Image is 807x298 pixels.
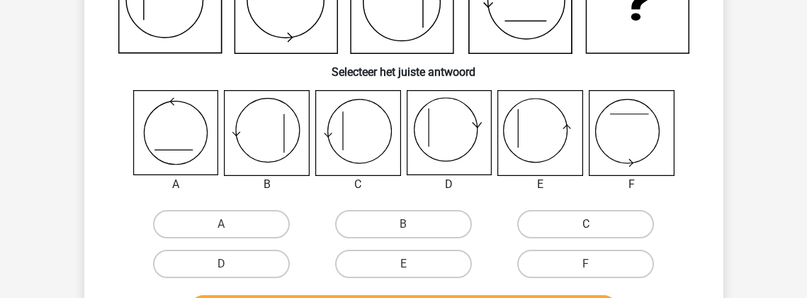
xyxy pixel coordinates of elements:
[487,176,594,193] div: E
[153,210,290,238] label: A
[107,54,701,79] h6: Selecteer het juiste antwoord
[335,250,472,278] label: E
[305,176,412,193] div: C
[123,176,230,193] div: A
[335,210,472,238] label: B
[517,250,654,278] label: F
[153,250,290,278] label: D
[578,176,685,193] div: F
[396,176,503,193] div: D
[517,210,654,238] label: C
[213,176,320,193] div: B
